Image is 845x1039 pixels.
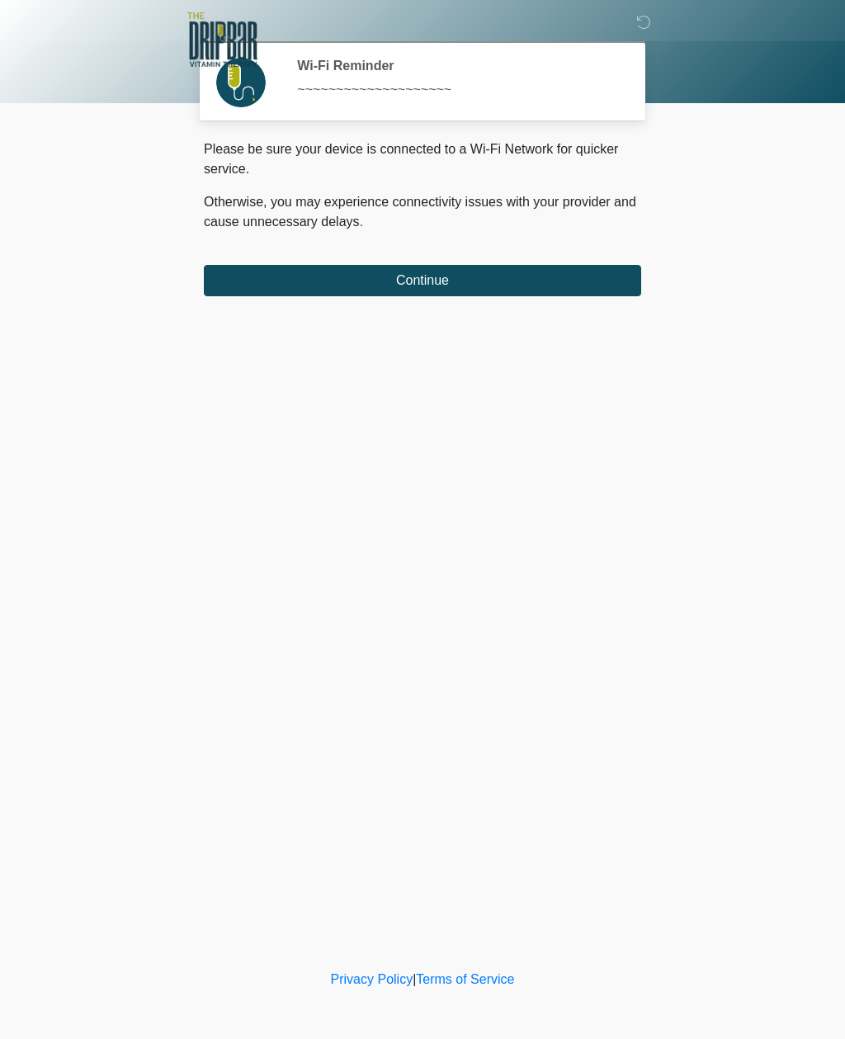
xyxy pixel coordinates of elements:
[413,972,416,986] a: |
[204,192,641,232] p: Otherwise, you may experience connectivity issues with your provider and cause unnecessary delays
[204,265,641,296] button: Continue
[416,972,514,986] a: Terms of Service
[331,972,413,986] a: Privacy Policy
[204,139,641,179] p: Please be sure your device is connected to a Wi-Fi Network for quicker service.
[360,215,363,229] span: .
[297,80,616,100] div: ~~~~~~~~~~~~~~~~~~~~
[216,58,266,107] img: Agent Avatar
[187,12,257,67] img: The DRIPBaR - Alamo Ranch SATX Logo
